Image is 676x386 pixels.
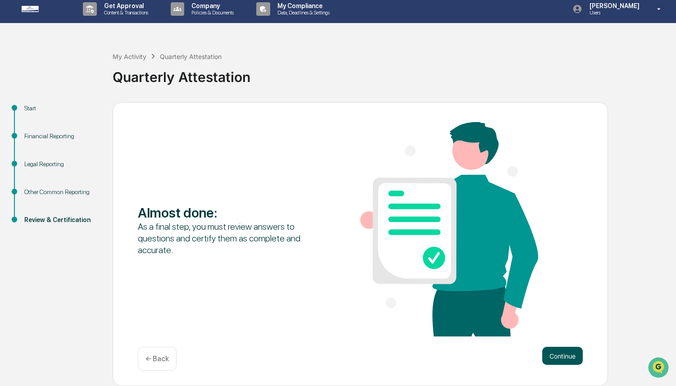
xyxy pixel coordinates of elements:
a: Powered byPylon [64,152,109,159]
span: Attestations [74,114,112,123]
p: How can we help? [9,19,164,33]
p: Users [582,9,644,16]
p: Content & Transactions [97,9,153,16]
span: Pylon [90,153,109,159]
div: Start new chat [31,69,148,78]
p: Get Approval [97,2,153,9]
div: Legal Reporting [24,159,98,169]
p: My Compliance [270,2,334,9]
button: Start new chat [153,72,164,82]
img: Almost done [360,122,538,336]
div: Start [24,104,98,113]
div: My Activity [113,53,146,60]
img: 1746055101610-c473b297-6a78-478c-a979-82029cc54cd1 [9,69,25,85]
p: Policies & Documents [184,9,238,16]
div: Quarterly Attestation [160,53,222,60]
button: Continue [542,347,583,365]
span: Preclearance [18,114,58,123]
a: 🗄️Attestations [62,110,115,126]
div: Review & Certification [24,215,98,225]
div: Financial Reporting [24,132,98,141]
p: [PERSON_NAME] [582,2,644,9]
p: ← Back [145,354,169,363]
img: logo [22,6,65,12]
div: Quarterly Attestation [113,62,671,85]
p: Company [184,2,238,9]
a: 🖐️Preclearance [5,110,62,126]
div: We're available if you need us! [31,78,114,85]
iframe: Open customer support [647,356,671,381]
p: Data, Deadlines & Settings [270,9,334,16]
div: Other Common Reporting [24,187,98,197]
div: 🗄️ [65,114,73,122]
div: Almost done : [138,204,316,221]
div: 🔎 [9,132,16,139]
a: 🔎Data Lookup [5,127,60,143]
span: Data Lookup [18,131,57,140]
div: 🖐️ [9,114,16,122]
div: As a final step, you must review answers to questions and certify them as complete and accurate. [138,221,316,256]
